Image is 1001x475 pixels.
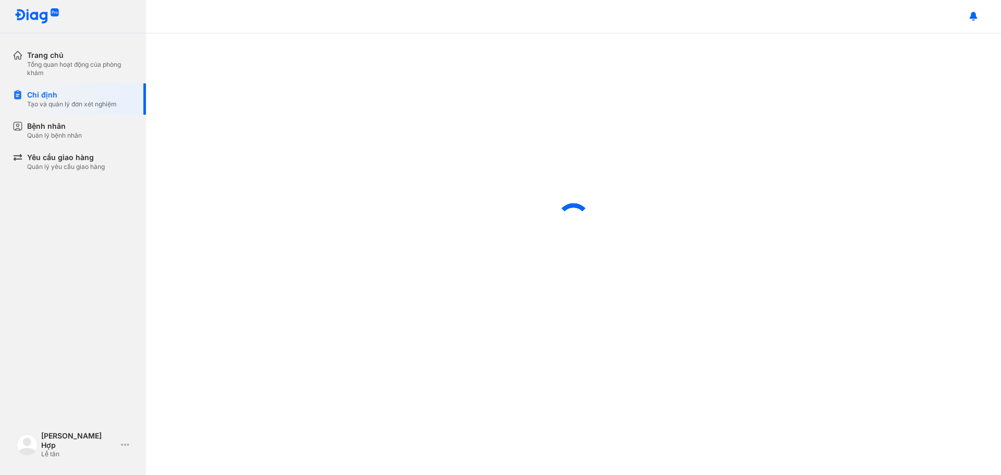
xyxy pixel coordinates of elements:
[15,8,59,25] img: logo
[17,434,38,455] img: logo
[27,121,82,131] div: Bệnh nhân
[27,90,117,100] div: Chỉ định
[27,131,82,140] div: Quản lý bệnh nhân
[27,50,133,60] div: Trang chủ
[27,163,105,171] div: Quản lý yêu cầu giao hàng
[27,60,133,77] div: Tổng quan hoạt động của phòng khám
[27,152,105,163] div: Yêu cầu giao hàng
[27,100,117,108] div: Tạo và quản lý đơn xét nghiệm
[41,431,117,450] div: [PERSON_NAME] Hợp
[41,450,117,458] div: Lễ tân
